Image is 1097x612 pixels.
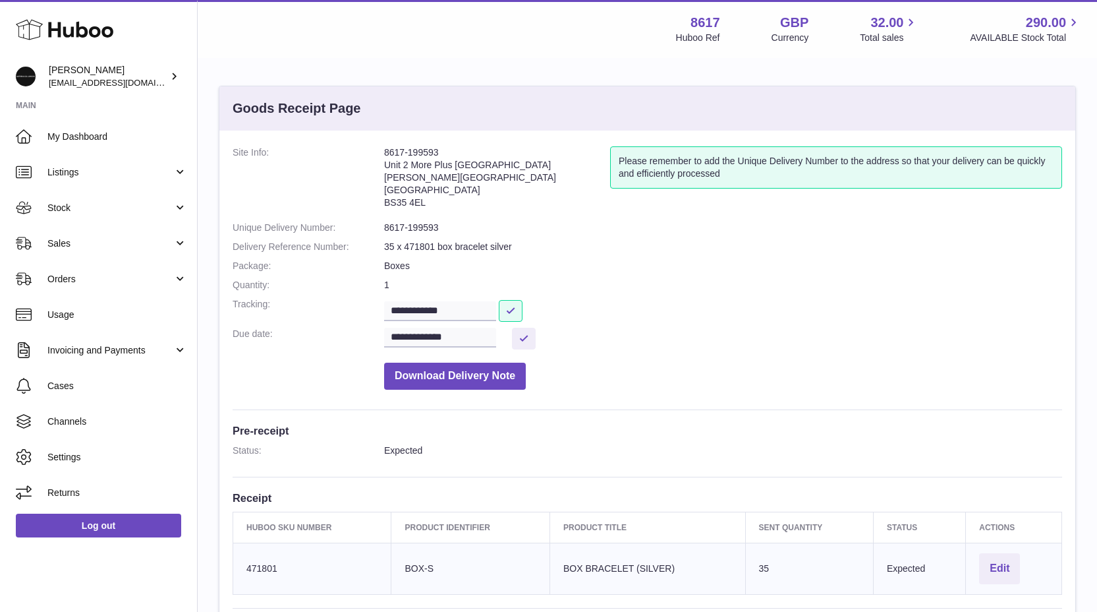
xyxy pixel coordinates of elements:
[47,166,173,179] span: Listings
[233,146,384,215] dt: Site Info:
[47,451,187,464] span: Settings
[16,67,36,86] img: hello@alfredco.com
[47,487,187,499] span: Returns
[384,363,526,390] button: Download Delivery Note
[16,514,181,537] a: Log out
[47,202,173,214] span: Stock
[610,146,1062,189] div: Please remember to add the Unique Delivery Number to the address so that your delivery can be qui...
[49,64,167,89] div: [PERSON_NAME]
[676,32,720,44] div: Huboo Ref
[873,543,965,594] td: Expected
[47,415,187,428] span: Channels
[384,146,610,215] address: 8617-199593 Unit 2 More Plus [GEOGRAPHIC_DATA] [PERSON_NAME][GEOGRAPHIC_DATA] [GEOGRAPHIC_DATA] B...
[47,237,173,250] span: Sales
[233,100,361,117] h3: Goods Receipt Page
[384,279,1062,291] dd: 1
[745,512,873,543] th: Sent Quantity
[970,32,1081,44] span: AVAILABLE Stock Total
[49,77,194,88] span: [EMAIL_ADDRESS][DOMAIN_NAME]
[233,491,1062,505] h3: Receipt
[233,423,1062,438] h3: Pre-receipt
[860,32,918,44] span: Total sales
[391,512,549,543] th: Product Identifier
[47,273,173,286] span: Orders
[233,260,384,272] dt: Package:
[233,512,391,543] th: Huboo SKU Number
[47,344,173,357] span: Invoicing and Payments
[384,444,1062,457] dd: Expected
[47,380,187,392] span: Cases
[549,512,745,543] th: Product title
[970,14,1081,44] a: 290.00 AVAILABLE Stock Total
[384,260,1062,272] dd: Boxes
[690,14,720,32] strong: 8617
[233,328,384,350] dt: Due date:
[233,298,384,321] dt: Tracking:
[233,444,384,457] dt: Status:
[233,241,384,253] dt: Delivery Reference Number:
[47,309,187,321] span: Usage
[391,543,549,594] td: BOX-S
[966,512,1062,543] th: Actions
[772,32,809,44] div: Currency
[873,512,965,543] th: Status
[549,543,745,594] td: BOX BRACELET (SILVER)
[870,14,903,32] span: 32.00
[233,543,391,594] td: 471801
[47,131,187,143] span: My Dashboard
[860,14,918,44] a: 32.00 Total sales
[233,222,384,234] dt: Unique Delivery Number:
[384,241,1062,253] dd: 35 x 471801 box bracelet silver
[233,279,384,291] dt: Quantity:
[384,222,1062,234] dd: 8617-199593
[1026,14,1066,32] span: 290.00
[745,543,873,594] td: 35
[979,553,1020,584] button: Edit
[780,14,808,32] strong: GBP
